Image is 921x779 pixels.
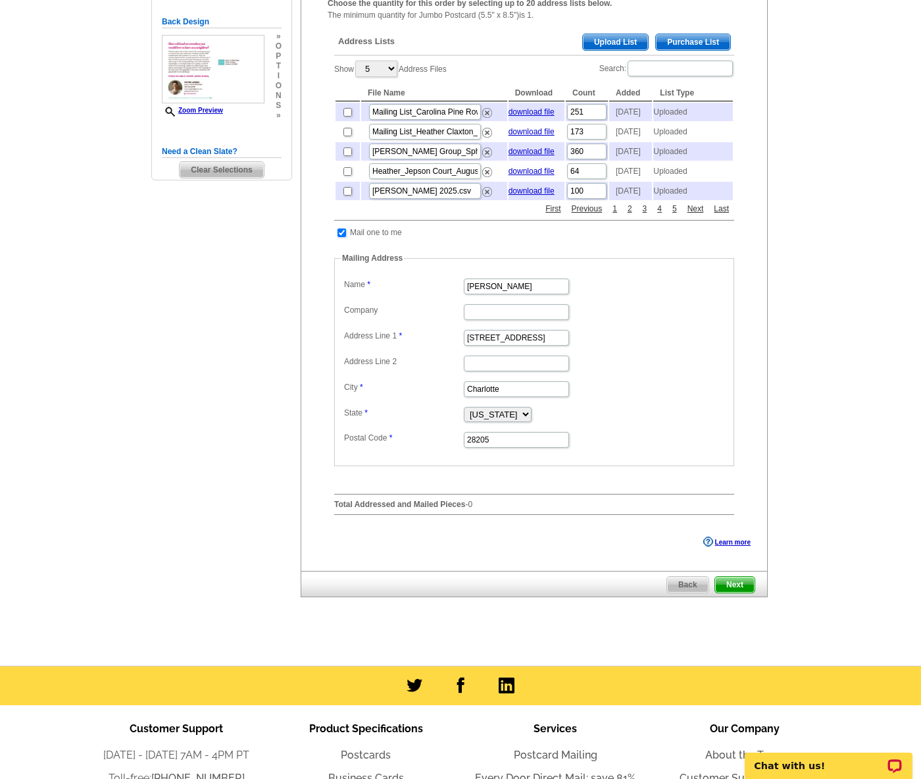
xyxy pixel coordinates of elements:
td: [DATE] [609,142,652,161]
td: Uploaded [653,122,733,141]
th: File Name [361,85,507,101]
a: Postcard Mailing [514,749,597,761]
a: Previous [568,203,606,215]
img: delete.png [482,108,492,118]
span: Purchase List [656,34,730,50]
span: o [276,81,282,91]
span: t [276,61,282,71]
a: Back [666,576,709,593]
td: Uploaded [653,162,733,180]
th: Download [509,85,564,101]
span: Back [667,577,709,593]
span: Services [534,722,577,735]
th: Count [566,85,608,101]
td: [DATE] [609,182,652,200]
th: List Type [653,85,733,101]
span: Address Lists [338,36,395,47]
a: 5 [669,203,680,215]
img: delete.png [482,167,492,177]
a: Next [684,203,707,215]
span: Upload List [583,34,648,50]
td: Mail one to me [349,226,403,239]
iframe: LiveChat chat widget [736,738,921,779]
td: Uploaded [653,182,733,200]
a: Learn more [703,537,751,547]
td: [DATE] [609,103,652,121]
img: delete.png [482,148,492,157]
span: Customer Support [130,722,223,735]
label: Name [344,279,462,290]
strong: Total Addressed and Mailed Pieces [334,500,465,509]
td: Uploaded [653,142,733,161]
a: 4 [654,203,665,215]
a: Remove this list [482,145,492,154]
a: 1 [609,203,620,215]
label: Postal Code [344,432,462,444]
h5: Need a Clean Slate? [162,146,282,158]
label: Company [344,304,462,316]
label: Address Line 2 [344,356,462,367]
img: delete.png [482,128,492,138]
a: Last [710,203,732,215]
a: 2 [624,203,635,215]
a: First [542,203,564,215]
span: n [276,91,282,101]
td: [DATE] [609,122,652,141]
li: [DATE] - [DATE] 7AM - 4PM PT [82,747,271,763]
img: small-thumb.jpg [162,35,264,103]
a: Remove this list [482,105,492,115]
legend: Mailing Address [341,252,404,264]
label: Show Address Files [334,59,447,78]
a: download file [509,127,555,136]
input: Search: [628,61,733,76]
label: Search: [599,59,734,78]
a: download file [509,147,555,156]
span: » [276,32,282,41]
label: State [344,407,462,419]
h5: Back Design [162,16,282,28]
span: s [276,101,282,111]
a: download file [509,107,555,117]
a: Remove this list [482,125,492,134]
img: delete.png [482,187,492,197]
div: - [328,24,741,525]
a: About the Team [705,749,784,761]
span: Next [715,577,755,593]
a: 3 [639,203,651,215]
span: o [276,41,282,51]
a: Postcards [341,749,391,761]
a: download file [509,167,555,176]
a: Zoom Preview [162,107,223,114]
span: Clear Selections [180,162,263,178]
td: Uploaded [653,103,733,121]
th: Added [609,85,652,101]
span: Our Company [710,722,780,735]
span: Product Specifications [309,722,423,735]
a: download file [509,186,555,196]
label: Address Line 1 [344,330,462,342]
span: i [276,71,282,81]
a: Remove this list [482,184,492,194]
td: [DATE] [609,162,652,180]
span: 0 [468,500,472,509]
select: ShowAddress Files [355,61,397,77]
a: Remove this list [482,165,492,174]
span: p [276,51,282,61]
span: » [276,111,282,121]
label: City [344,381,462,393]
